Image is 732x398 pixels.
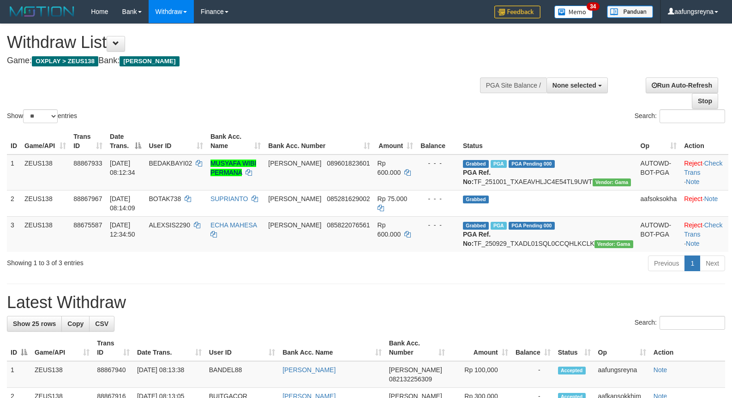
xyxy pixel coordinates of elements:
[21,190,70,216] td: ZEUS138
[93,335,133,361] th: Trans ID: activate to sort column ascending
[21,216,70,252] td: ZEUS138
[21,128,70,154] th: Game/API: activate to sort column ascending
[420,194,456,203] div: - - -
[417,128,459,154] th: Balance
[648,255,685,271] a: Previous
[494,6,540,18] img: Feedback.jpg
[7,316,62,332] a: Show 25 rows
[680,216,728,252] td: · ·
[420,220,456,230] div: - - -
[374,128,417,154] th: Amount: activate to sort column ascending
[7,56,479,65] h4: Game: Bank:
[463,196,489,203] span: Grabbed
[327,160,370,167] span: Copy 089601823601 to clipboard
[449,361,512,388] td: Rp 100,000
[268,221,321,229] span: [PERSON_NAME]
[120,56,179,66] span: [PERSON_NAME]
[686,240,700,247] a: Note
[554,335,594,361] th: Status: activate to sort column ascending
[7,128,21,154] th: ID
[512,335,554,361] th: Balance: activate to sort column ascending
[7,255,298,267] div: Showing 1 to 3 of 3 entries
[21,154,70,190] td: ZEUS138
[13,320,56,327] span: Show 25 rows
[684,221,722,238] a: Check Trans
[70,128,106,154] th: Trans ID: activate to sort column ascending
[210,160,256,176] a: MUSYAFA WIBI PERMANA
[463,222,489,230] span: Grabbed
[654,366,667,374] a: Note
[704,195,718,202] a: Note
[378,160,401,176] span: Rp 600.000
[7,154,21,190] td: 1
[67,320,84,327] span: Copy
[684,195,702,202] a: Reject
[594,361,650,388] td: aafungsreyna
[554,6,593,18] img: Button%20Memo.svg
[31,361,93,388] td: ZEUS138
[593,178,631,186] span: Vendor URL: https://trx31.1velocity.biz
[594,335,650,361] th: Op: activate to sort column ascending
[110,195,135,212] span: [DATE] 08:14:09
[73,195,102,202] span: 88867967
[7,33,479,52] h1: Withdraw List
[327,195,370,202] span: Copy 085281629002 to clipboard
[686,178,700,185] a: Note
[7,361,31,388] td: 1
[637,216,681,252] td: AUTOWD-BOT-PGA
[89,316,114,332] a: CSV
[637,190,681,216] td: aafsoksokha
[650,335,725,361] th: Action
[463,160,489,168] span: Grabbed
[637,154,681,190] td: AUTOWD-BOT-PGA
[93,361,133,388] td: 88867940
[106,128,145,154] th: Date Trans.: activate to sort column descending
[23,109,58,123] select: Showentries
[491,222,507,230] span: Marked by aafpengsreynich
[133,361,205,388] td: [DATE] 08:13:38
[692,93,718,109] a: Stop
[327,221,370,229] span: Copy 085822076561 to clipboard
[684,160,702,167] a: Reject
[635,109,725,123] label: Search:
[268,160,321,167] span: [PERSON_NAME]
[210,195,248,202] a: SUPRIANTO
[385,335,449,361] th: Bank Acc. Number: activate to sort column ascending
[7,5,77,18] img: MOTION_logo.png
[463,169,491,185] b: PGA Ref. No:
[459,216,637,252] td: TF_250929_TXADL01SQL0CCQHLKCLK
[459,128,637,154] th: Status
[684,160,722,176] a: Check Trans
[149,160,192,167] span: BEDAKBAYI02
[110,160,135,176] span: [DATE] 08:12:34
[491,160,507,168] span: Marked by aafkaynarin
[149,195,181,202] span: BOTAK738
[684,221,702,229] a: Reject
[680,190,728,216] td: ·
[31,335,93,361] th: Game/API: activate to sort column ascending
[463,231,491,247] b: PGA Ref. No:
[73,221,102,229] span: 88675587
[660,316,725,330] input: Search:
[546,77,608,93] button: None selected
[389,375,432,383] span: Copy 082132256309 to clipboard
[680,154,728,190] td: · ·
[207,128,264,154] th: Bank Acc. Name: activate to sort column ascending
[420,159,456,168] div: - - -
[558,367,586,374] span: Accepted
[637,128,681,154] th: Op: activate to sort column ascending
[279,335,385,361] th: Bank Acc. Name: activate to sort column ascending
[32,56,98,66] span: OXPLAY > ZEUS138
[7,190,21,216] td: 2
[389,366,442,374] span: [PERSON_NAME]
[7,335,31,361] th: ID: activate to sort column descending
[480,77,546,93] div: PGA Site Balance /
[145,128,207,154] th: User ID: activate to sort column ascending
[646,77,718,93] a: Run Auto-Refresh
[509,222,555,230] span: PGA Pending
[680,128,728,154] th: Action
[684,255,700,271] a: 1
[378,221,401,238] span: Rp 600.000
[73,160,102,167] span: 88867933
[205,335,279,361] th: User ID: activate to sort column ascending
